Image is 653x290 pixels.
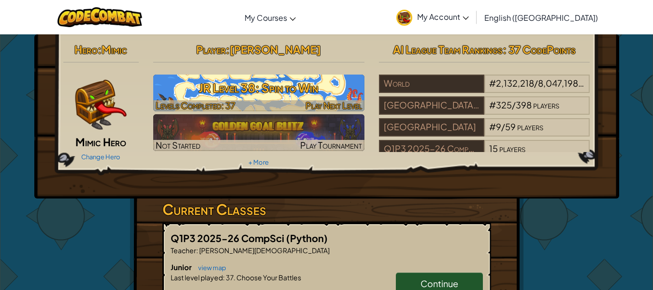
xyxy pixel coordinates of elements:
[505,121,516,132] span: 59
[517,121,543,132] span: players
[496,121,501,132] span: 9
[225,273,235,282] span: 37.
[534,77,538,89] span: /
[533,99,559,110] span: players
[193,264,226,272] a: view map
[286,232,328,244] span: (Python)
[393,43,503,56] span: AI League Team Rankings
[153,114,364,151] img: Golden Goal
[156,139,201,151] span: Not Started
[198,246,330,255] span: [PERSON_NAME][DEMOGRAPHIC_DATA]
[58,7,142,27] img: CodeCombat logo
[484,13,598,23] span: English ([GEOGRAPHIC_DATA])
[196,246,198,255] span: :
[171,262,193,272] span: Junior
[379,84,590,95] a: World#2,132,218/8,047,198players
[196,43,226,56] span: Player
[417,12,469,22] span: My Account
[102,43,127,56] span: Mimic
[98,43,102,56] span: :
[489,99,496,110] span: #
[153,77,364,99] h3: JR Level 38: Spin to Win
[245,13,287,23] span: My Courses
[379,106,590,117] a: [GEOGRAPHIC_DATA] (4368)#325/398players
[171,232,286,244] span: Q1P3 2025-26 CompSci
[379,140,484,158] div: Q1P3 2025-26 CompSci
[171,246,196,255] span: Teacher
[379,127,590,138] a: [GEOGRAPHIC_DATA]#9/59players
[156,100,235,111] span: Levels Completed: 37
[153,75,364,111] img: JR Level 38: Spin to Win
[512,99,516,110] span: /
[489,143,498,154] span: 15
[305,100,362,111] span: Play Next Level
[153,114,364,151] a: Not StartedPlay Tournament
[379,149,590,160] a: Q1P3 2025-26 CompSci15players
[421,278,458,289] span: Continue
[230,43,321,56] span: [PERSON_NAME]
[538,77,584,89] span: 8,047,198
[74,43,98,56] span: Hero
[162,198,491,220] h3: Current Classes
[223,273,225,282] span: :
[235,273,301,282] span: Choose Your Battles
[499,143,525,154] span: players
[479,4,603,31] a: English ([GEOGRAPHIC_DATA])
[75,135,126,149] span: Mimic Hero
[489,121,496,132] span: #
[70,75,128,133] img: Codecombat-Pets-Mimic-01.png
[248,158,269,166] a: + More
[516,99,532,110] span: 398
[300,139,362,151] span: Play Tournament
[379,118,484,137] div: [GEOGRAPHIC_DATA]
[489,77,496,89] span: #
[153,75,364,111] a: Play Next Level
[379,75,484,93] div: World
[496,77,534,89] span: 2,132,218
[392,2,474,32] a: My Account
[496,99,512,110] span: 325
[171,273,223,282] span: Last level played
[503,43,576,56] span: : 37 CodePoints
[379,96,484,115] div: [GEOGRAPHIC_DATA] (4368)
[240,4,301,31] a: My Courses
[226,43,230,56] span: :
[81,153,120,161] a: Change Hero
[501,121,505,132] span: /
[396,10,412,26] img: avatar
